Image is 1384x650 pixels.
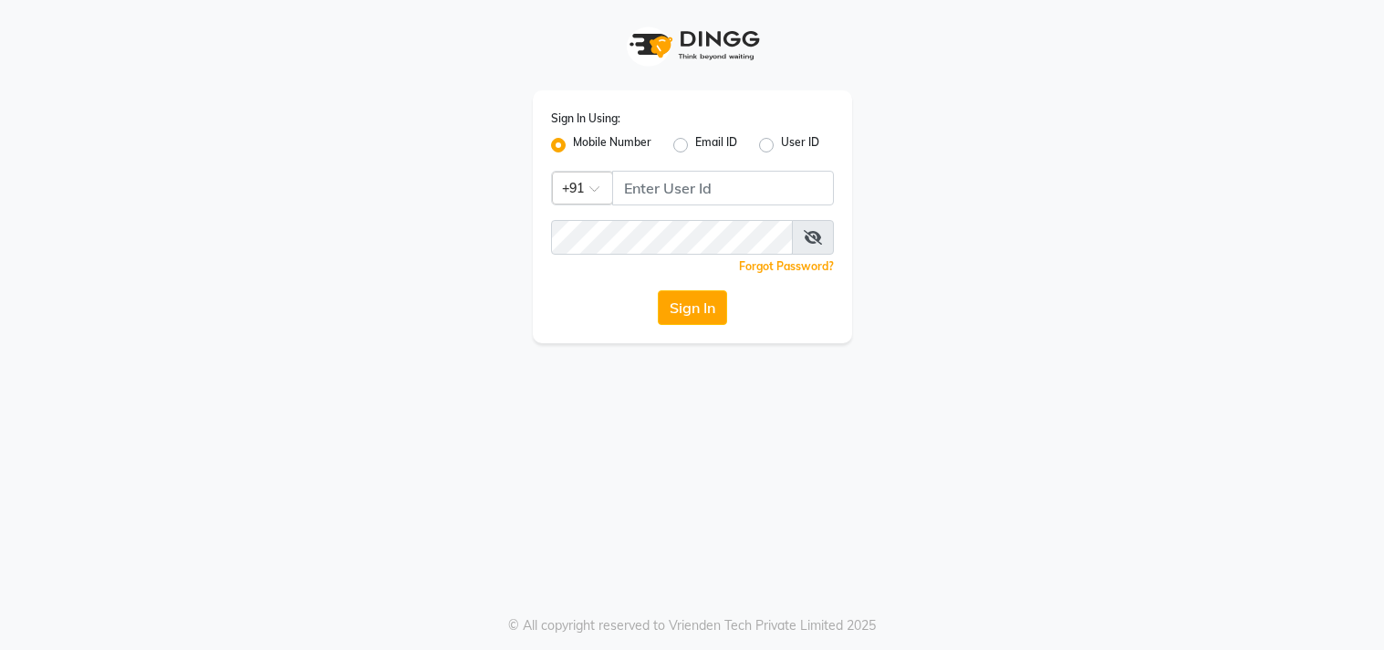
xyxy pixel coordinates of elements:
[695,134,737,156] label: Email ID
[612,171,834,205] input: Username
[739,259,834,273] a: Forgot Password?
[619,18,765,72] img: logo1.svg
[658,290,727,325] button: Sign In
[551,110,620,127] label: Sign In Using:
[781,134,819,156] label: User ID
[551,220,793,255] input: Username
[573,134,651,156] label: Mobile Number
